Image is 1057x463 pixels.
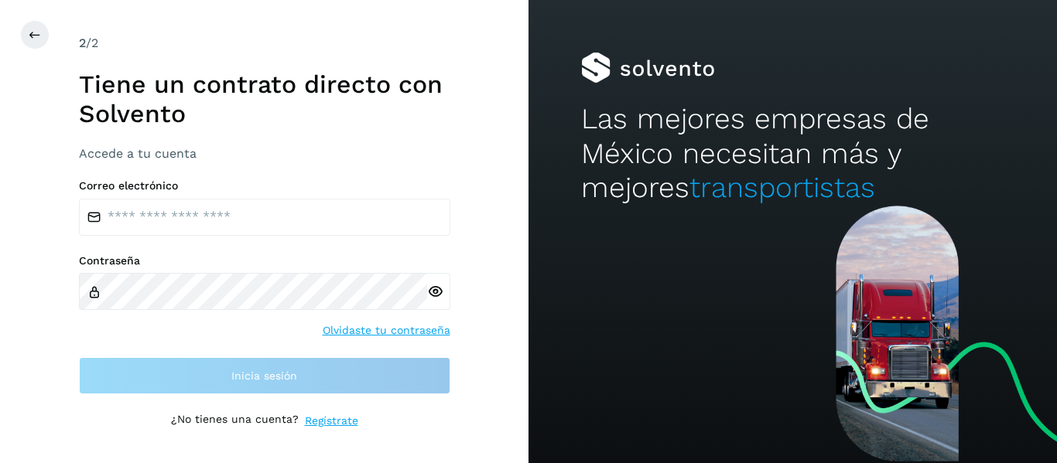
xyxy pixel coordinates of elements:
button: Inicia sesión [79,357,450,394]
label: Correo electrónico [79,179,450,192]
a: Regístrate [305,413,358,429]
span: Inicia sesión [231,370,297,381]
h2: Las mejores empresas de México necesitan más y mejores [581,102,1004,205]
h3: Accede a tu cuenta [79,146,450,161]
label: Contraseña [79,254,450,267]
span: transportistas [689,171,875,204]
a: Olvidaste tu contraseña [323,322,450,339]
p: ¿No tienes una cuenta? [171,413,299,429]
span: 2 [79,36,86,50]
h1: Tiene un contrato directo con Solvento [79,70,450,129]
